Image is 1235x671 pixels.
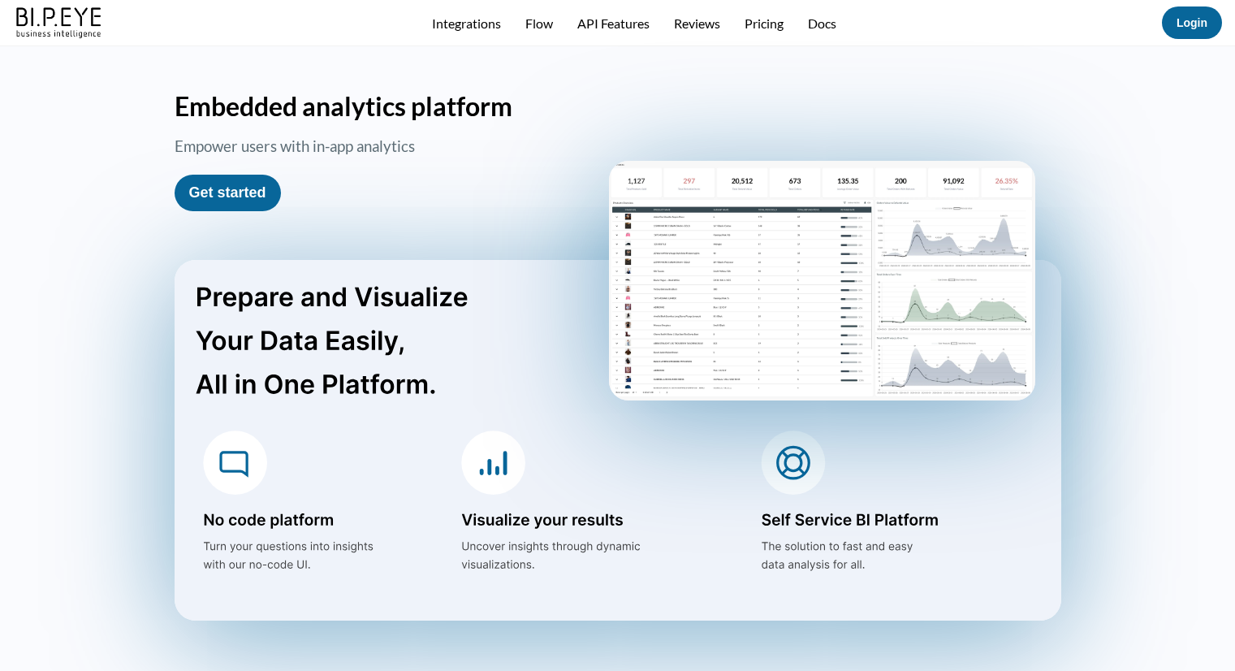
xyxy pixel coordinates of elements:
a: Flow [525,15,553,31]
a: Docs [808,15,836,31]
a: Login [1177,16,1207,29]
img: homePageScreen2.png [609,161,1035,400]
a: Integrations [432,15,501,31]
button: Login [1162,6,1222,39]
img: bipeye-logo [13,3,106,40]
a: Get started [189,184,266,201]
a: Reviews [674,15,720,31]
button: Get started [175,175,281,211]
h1: Embedded analytics platform [175,90,1061,122]
a: API Features [577,15,650,31]
a: Pricing [745,15,784,31]
h3: Empower users with in-app analytics [175,137,601,160]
